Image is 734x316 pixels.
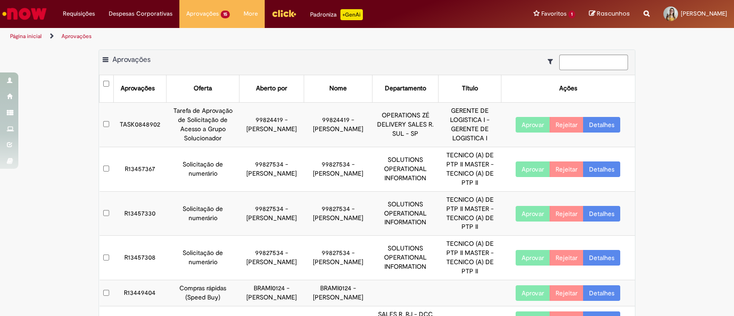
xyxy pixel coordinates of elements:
[221,11,230,18] span: 15
[1,5,48,23] img: ServiceNow
[583,250,620,266] a: Detalhes
[304,191,373,236] td: 99827534 - [PERSON_NAME]
[186,9,219,18] span: Aprovações
[373,102,439,147] td: OPERATIONS ZÉ DELIVERY SALES R. SUL - SP
[568,11,575,18] span: 1
[166,102,239,147] td: Tarefa de Aprovação de Solicitação de Acesso a Grupo Solucionador
[304,102,373,147] td: 99824419 - [PERSON_NAME]
[113,236,166,280] td: R13457308
[373,191,439,236] td: SOLUTIONS OPERATIONAL INFORMATION
[166,280,239,306] td: Compras rápidas (Speed Buy)
[439,102,501,147] td: GERENTE DE LOGISTICA I - GERENTE DE LOGISTICA I
[583,206,620,222] a: Detalhes
[239,280,304,306] td: BRAMI0124 - [PERSON_NAME]
[272,6,296,20] img: click_logo_yellow_360x200.png
[194,84,212,93] div: Oferta
[61,33,92,40] a: Aprovações
[256,84,287,93] div: Aberto por
[63,9,95,18] span: Requisições
[166,191,239,236] td: Solicitação de numerário
[310,9,363,20] div: Padroniza
[340,9,363,20] p: +GenAi
[583,117,620,133] a: Detalhes
[516,250,550,266] button: Aprovar
[516,161,550,177] button: Aprovar
[439,236,501,280] td: TECNICO (A) DE PTP II MASTER - TECNICO (A) DE PTP II
[112,55,150,64] span: Aprovações
[516,206,550,222] button: Aprovar
[559,84,577,93] div: Ações
[439,147,501,191] td: TECNICO (A) DE PTP II MASTER - TECNICO (A) DE PTP II
[113,102,166,147] td: TASK0848902
[239,191,304,236] td: 99827534 - [PERSON_NAME]
[113,191,166,236] td: R13457330
[113,75,166,102] th: Aprovações
[516,285,550,301] button: Aprovar
[7,28,483,45] ul: Trilhas de página
[10,33,42,40] a: Página inicial
[516,117,550,133] button: Aprovar
[329,84,347,93] div: Nome
[385,84,426,93] div: Departamento
[550,285,584,301] button: Rejeitar
[304,236,373,280] td: 99827534 - [PERSON_NAME]
[239,236,304,280] td: 99827534 - [PERSON_NAME]
[550,117,584,133] button: Rejeitar
[597,9,630,18] span: Rascunhos
[121,84,155,93] div: Aprovações
[244,9,258,18] span: More
[373,147,439,191] td: SOLUTIONS OPERATIONAL INFORMATION
[439,191,501,236] td: TECNICO (A) DE PTP II MASTER - TECNICO (A) DE PTP II
[583,285,620,301] a: Detalhes
[166,147,239,191] td: Solicitação de numerário
[550,206,584,222] button: Rejeitar
[109,9,172,18] span: Despesas Corporativas
[373,236,439,280] td: SOLUTIONS OPERATIONAL INFORMATION
[550,161,584,177] button: Rejeitar
[239,102,304,147] td: 99824419 - [PERSON_NAME]
[589,10,630,18] a: Rascunhos
[304,280,373,306] td: BRAMI0124 - [PERSON_NAME]
[548,58,557,65] i: Mostrar filtros para: Suas Solicitações
[239,147,304,191] td: 99827534 - [PERSON_NAME]
[550,250,584,266] button: Rejeitar
[541,9,567,18] span: Favoritos
[113,147,166,191] td: R13457367
[166,236,239,280] td: Solicitação de numerário
[462,84,478,93] div: Título
[113,280,166,306] td: R13449404
[583,161,620,177] a: Detalhes
[304,147,373,191] td: 99827534 - [PERSON_NAME]
[681,10,727,17] span: [PERSON_NAME]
